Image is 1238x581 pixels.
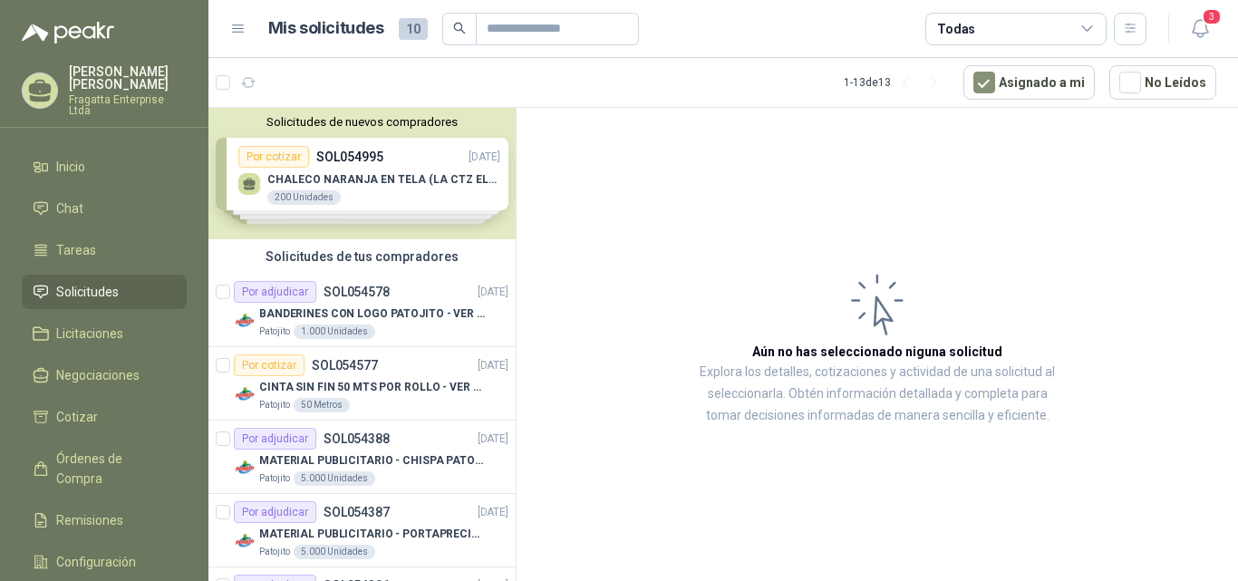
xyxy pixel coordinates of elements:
[234,530,256,552] img: Company Logo
[69,94,187,116] p: Fragatta Enterprise Ltda
[234,501,316,523] div: Por adjudicar
[56,324,123,344] span: Licitaciones
[22,316,187,351] a: Licitaciones
[22,545,187,579] a: Configuración
[208,347,516,421] a: Por cotizarSOL054577[DATE] Company LogoCINTA SIN FIN 50 MTS POR ROLLO - VER DOC ADJUNTOPatojito50...
[259,545,290,559] p: Patojito
[259,526,485,543] p: MATERIAL PUBLICITARIO - PORTAPRECIOS VER ADJUNTO
[268,15,384,42] h1: Mis solicitudes
[294,398,350,412] div: 50 Metros
[294,545,375,559] div: 5.000 Unidades
[56,157,85,177] span: Inicio
[1202,8,1222,25] span: 3
[22,503,187,537] a: Remisiones
[22,441,187,496] a: Órdenes de Compra
[22,275,187,309] a: Solicitudes
[1109,65,1216,100] button: No Leídos
[56,552,136,572] span: Configuración
[56,407,98,427] span: Cotizar
[56,510,123,530] span: Remisiones
[698,362,1057,427] p: Explora los detalles, cotizaciones y actividad de una solicitud al seleccionarla. Obtén informaci...
[259,471,290,486] p: Patojito
[208,274,516,347] a: Por adjudicarSOL054578[DATE] Company LogoBANDERINES CON LOGO PATOJITO - VER DOC ADJUNTOPatojito1....
[22,22,114,44] img: Logo peakr
[844,68,949,97] div: 1 - 13 de 13
[56,282,119,302] span: Solicitudes
[69,65,187,91] p: [PERSON_NAME] [PERSON_NAME]
[478,284,508,301] p: [DATE]
[937,19,975,39] div: Todas
[324,286,390,298] p: SOL054578
[294,471,375,486] div: 5.000 Unidades
[259,398,290,412] p: Patojito
[259,305,485,323] p: BANDERINES CON LOGO PATOJITO - VER DOC ADJUNTO
[208,421,516,494] a: Por adjudicarSOL054388[DATE] Company LogoMATERIAL PUBLICITARIO - CHISPA PATOJITO VER ADJUNTOPatoj...
[752,342,1002,362] h3: Aún no has seleccionado niguna solicitud
[478,357,508,374] p: [DATE]
[22,400,187,434] a: Cotizar
[56,449,169,489] span: Órdenes de Compra
[324,432,390,445] p: SOL054388
[324,506,390,518] p: SOL054387
[22,233,187,267] a: Tareas
[234,383,256,405] img: Company Logo
[234,457,256,479] img: Company Logo
[312,359,378,372] p: SOL054577
[208,239,516,274] div: Solicitudes de tus compradores
[259,452,485,470] p: MATERIAL PUBLICITARIO - CHISPA PATOJITO VER ADJUNTO
[234,281,316,303] div: Por adjudicar
[22,150,187,184] a: Inicio
[216,115,508,129] button: Solicitudes de nuevos compradores
[294,324,375,339] div: 1.000 Unidades
[22,358,187,392] a: Negociaciones
[56,365,140,385] span: Negociaciones
[208,108,516,239] div: Solicitudes de nuevos compradoresPor cotizarSOL054995[DATE] CHALECO NARANJA EN TELA (LA CTZ ELEGI...
[963,65,1095,100] button: Asignado a mi
[453,22,466,34] span: search
[1184,13,1216,45] button: 3
[259,379,485,396] p: CINTA SIN FIN 50 MTS POR ROLLO - VER DOC ADJUNTO
[234,428,316,450] div: Por adjudicar
[234,354,305,376] div: Por cotizar
[208,494,516,567] a: Por adjudicarSOL054387[DATE] Company LogoMATERIAL PUBLICITARIO - PORTAPRECIOS VER ADJUNTOPatojito...
[56,240,96,260] span: Tareas
[478,504,508,521] p: [DATE]
[56,199,83,218] span: Chat
[234,310,256,332] img: Company Logo
[22,191,187,226] a: Chat
[259,324,290,339] p: Patojito
[399,18,428,40] span: 10
[478,431,508,448] p: [DATE]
